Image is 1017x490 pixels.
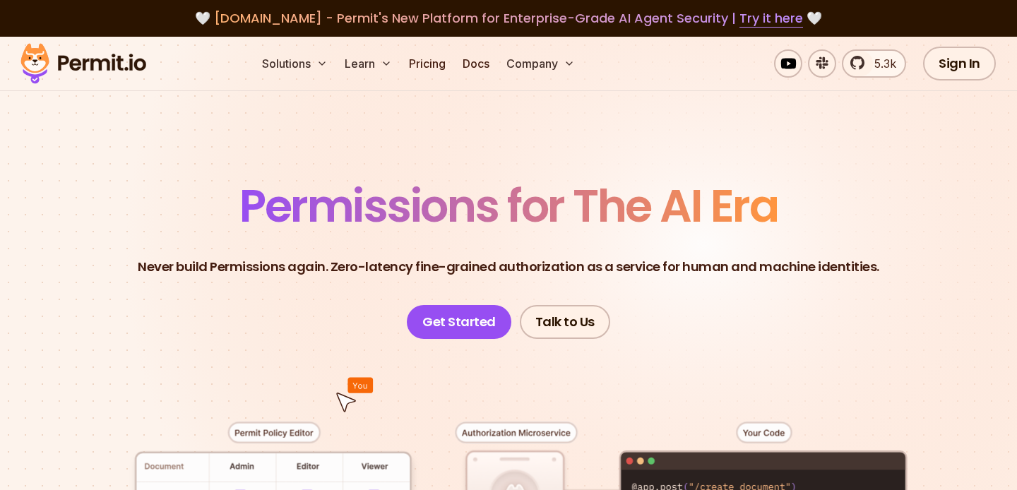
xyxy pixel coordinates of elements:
[403,49,451,78] a: Pricing
[866,55,896,72] span: 5.3k
[501,49,581,78] button: Company
[842,49,906,78] a: 5.3k
[407,305,511,339] a: Get Started
[520,305,610,339] a: Talk to Us
[923,47,996,80] a: Sign In
[14,40,153,88] img: Permit logo
[457,49,495,78] a: Docs
[739,9,803,28] a: Try it here
[339,49,398,78] button: Learn
[214,9,803,27] span: [DOMAIN_NAME] - Permit's New Platform for Enterprise-Grade AI Agent Security |
[256,49,333,78] button: Solutions
[138,257,879,277] p: Never build Permissions again. Zero-latency fine-grained authorization as a service for human and...
[239,174,778,237] span: Permissions for The AI Era
[34,8,983,28] div: 🤍 🤍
